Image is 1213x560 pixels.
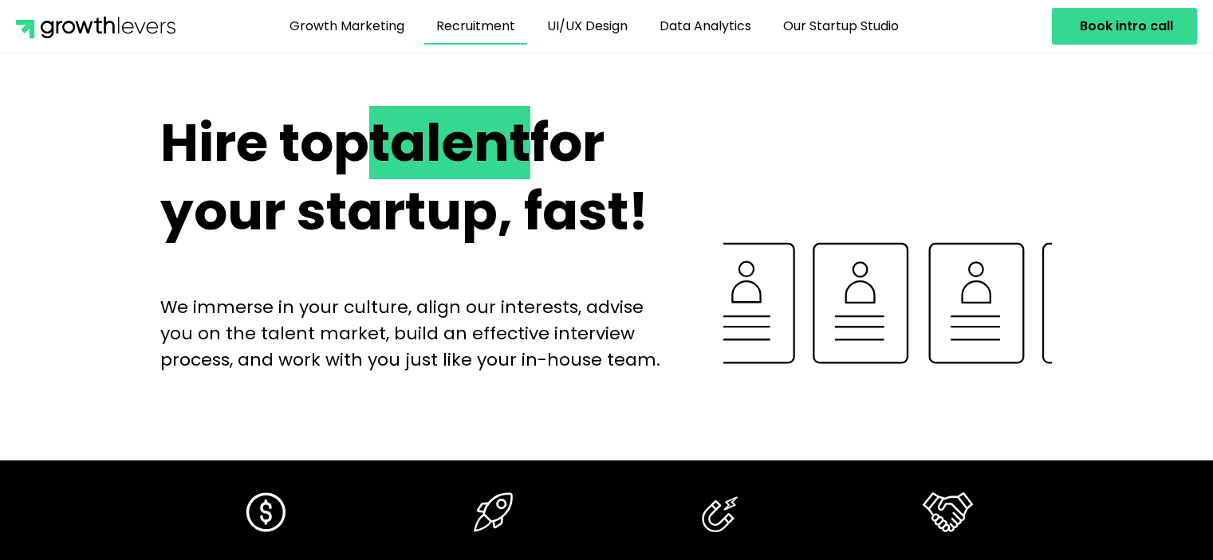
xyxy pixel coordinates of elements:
[278,8,416,45] a: Growth Marketing
[771,8,911,45] a: Our Startup Studio
[160,109,676,246] h2: Hire top for your startup, fast!
[535,8,640,45] a: UI/UX Design
[424,8,527,45] a: Recruitment
[648,8,763,45] a: Data Analytics
[193,8,996,45] nav: Menu
[160,294,676,373] p: We immerse in your culture, align our interests, advise you on the talent market, build an effect...
[1080,20,1173,33] span: Book intro call
[369,106,530,179] span: talent
[1052,8,1197,45] a: Book intro call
